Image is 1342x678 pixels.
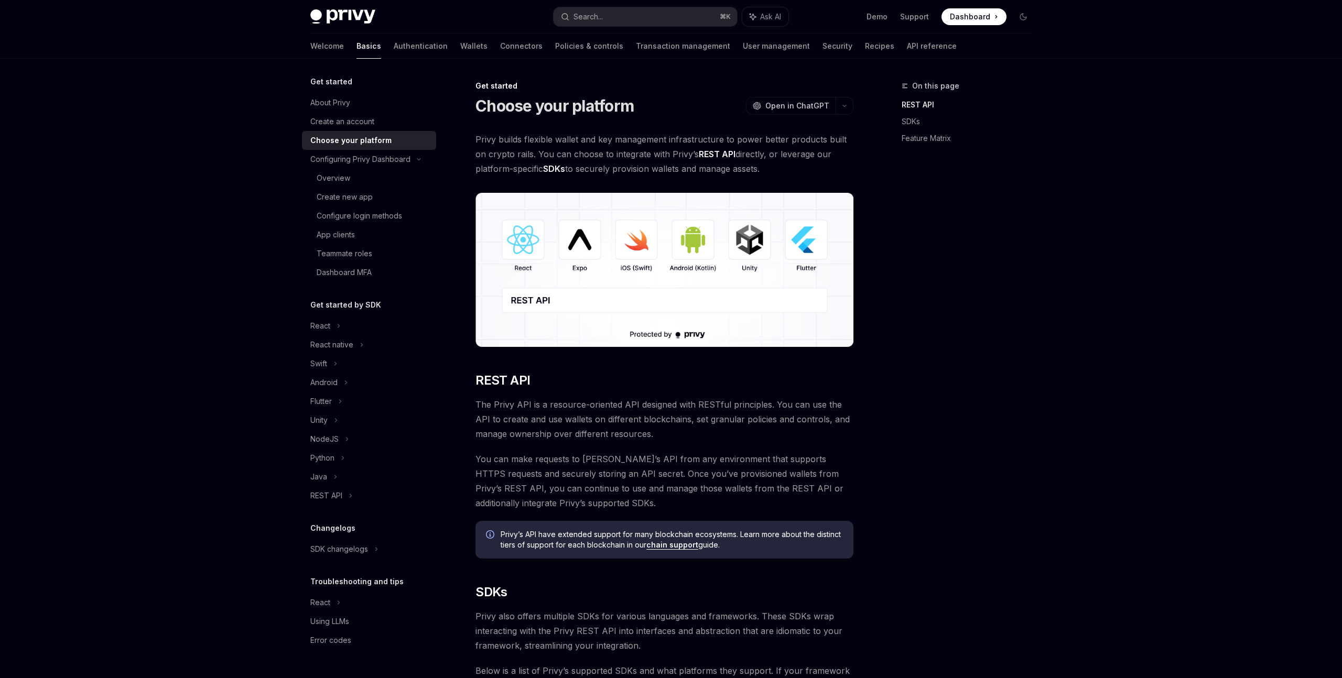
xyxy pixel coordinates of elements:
span: ⌘ K [720,13,731,21]
a: Teammate roles [302,244,436,263]
img: dark logo [310,9,375,24]
a: Authentication [394,34,448,59]
a: Create an account [302,112,436,131]
a: Create new app [302,188,436,206]
a: Dashboard MFA [302,263,436,282]
div: React [310,320,330,332]
a: chain support [646,540,698,550]
h5: Troubleshooting and tips [310,575,404,588]
div: Android [310,376,338,389]
img: images/Platform2.png [475,193,853,347]
a: Support [900,12,929,22]
div: Dashboard MFA [317,266,372,279]
div: Search... [573,10,603,23]
div: About Privy [310,96,350,109]
span: The Privy API is a resource-oriented API designed with RESTful principles. You can use the API to... [475,397,853,441]
span: Privy’s API have extended support for many blockchain ecosystems. Learn more about the distinct t... [501,529,843,550]
div: Configuring Privy Dashboard [310,153,410,166]
div: NodeJS [310,433,339,445]
a: Wallets [460,34,488,59]
span: Ask AI [760,12,781,22]
a: SDKs [902,113,1040,130]
a: REST API [902,96,1040,113]
strong: REST API [699,149,735,159]
a: Choose your platform [302,131,436,150]
span: REST API [475,372,530,389]
div: Unity [310,414,328,427]
a: Security [822,34,852,59]
a: Configure login methods [302,206,436,225]
span: Dashboard [950,12,990,22]
a: Connectors [500,34,543,59]
a: Recipes [865,34,894,59]
div: App clients [317,228,355,241]
div: Configure login methods [317,210,402,222]
h1: Choose your platform [475,96,634,115]
div: Swift [310,357,327,370]
a: API reference [907,34,957,59]
div: Python [310,452,334,464]
div: Create an account [310,115,374,128]
div: Choose your platform [310,134,392,147]
div: Overview [317,172,350,184]
a: App clients [302,225,436,244]
div: Error codes [310,634,351,647]
div: REST API [310,489,342,502]
button: Open in ChatGPT [746,97,836,115]
strong: SDKs [543,163,565,174]
div: Java [310,471,327,483]
div: React native [310,338,353,351]
span: You can make requests to [PERSON_NAME]’s API from any environment that supports HTTPS requests an... [475,452,853,510]
a: User management [743,34,810,59]
div: Create new app [317,191,373,203]
a: About Privy [302,93,436,112]
button: Ask AI [742,7,788,26]
div: Using LLMs [310,615,349,628]
div: Teammate roles [317,247,372,260]
h5: Get started by SDK [310,299,381,311]
a: Overview [302,169,436,188]
h5: Get started [310,75,352,88]
span: SDKs [475,584,507,600]
span: Privy also offers multiple SDKs for various languages and frameworks. These SDKs wrap interacting... [475,609,853,653]
a: Dashboard [941,8,1006,25]
button: Toggle dark mode [1015,8,1032,25]
div: Flutter [310,395,332,408]
div: Get started [475,81,853,91]
button: Search...⌘K [554,7,737,26]
a: Using LLMs [302,612,436,631]
a: Policies & controls [555,34,623,59]
h5: Changelogs [310,522,355,534]
a: Feature Matrix [902,130,1040,147]
a: Basics [356,34,381,59]
a: Welcome [310,34,344,59]
span: On this page [912,80,959,92]
span: Open in ChatGPT [765,101,829,111]
div: React [310,596,330,609]
a: Transaction management [636,34,730,59]
svg: Info [486,530,496,541]
span: Privy builds flexible wallet and key management infrastructure to power better products built on ... [475,132,853,176]
a: Error codes [302,631,436,650]
a: Demo [867,12,888,22]
div: SDK changelogs [310,543,368,555]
